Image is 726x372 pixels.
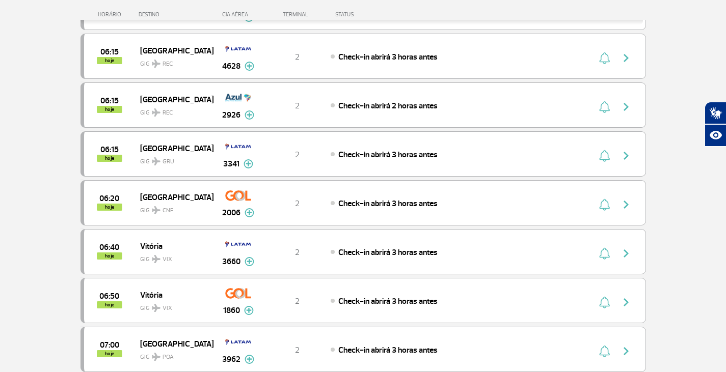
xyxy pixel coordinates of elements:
span: 2025-09-29 06:50:00 [99,293,119,300]
span: 2 [295,150,300,160]
img: seta-direita-painel-voo.svg [620,150,632,162]
span: Vitória [140,288,205,301]
span: [GEOGRAPHIC_DATA] [140,190,205,204]
span: 2025-09-29 06:40:00 [99,244,119,251]
span: 4628 [222,60,240,72]
span: Check-in abrirá 3 horas antes [338,150,438,160]
img: seta-direita-painel-voo.svg [620,198,632,211]
span: hoje [97,252,122,260]
span: 2025-09-29 06:15:00 [100,146,119,153]
img: seta-direita-painel-voo.svg [620,52,632,64]
span: REC [163,60,173,69]
span: hoje [97,106,122,113]
span: 1860 [223,304,240,317]
span: Check-in abrirá 3 horas antes [338,198,438,209]
img: destiny_airplane.svg [152,60,160,68]
span: VIX [163,255,172,264]
span: Check-in abrirá 3 horas antes [338,296,438,306]
span: POA [163,353,174,362]
span: hoje [97,57,122,64]
img: mais-info-painel-voo.svg [245,257,254,266]
span: 3660 [222,255,240,268]
span: 2006 [222,207,240,219]
img: mais-info-painel-voo.svg [245,110,254,120]
span: Vitória [140,239,205,252]
span: GIG [140,249,205,264]
img: mais-info-painel-voo.svg [245,355,254,364]
img: sino-painel-voo.svg [599,198,610,211]
img: seta-direita-painel-voo.svg [620,345,632,357]
span: 3341 [223,158,239,170]
span: GIG [140,54,205,69]
img: mais-info-painel-voo.svg [245,62,254,71]
span: GIG [140,103,205,118]
span: hoje [97,204,122,211]
img: sino-painel-voo.svg [599,247,610,260]
span: 2926 [222,109,240,121]
div: HORÁRIO [84,11,139,18]
span: hoje [97,155,122,162]
span: 2 [295,345,300,355]
span: 2 [295,198,300,209]
div: CIA AÉREA [213,11,264,18]
span: 2025-09-29 06:20:00 [99,195,119,202]
span: GIG [140,298,205,313]
span: 2 [295,52,300,62]
span: 2 [295,296,300,306]
span: 2025-09-29 06:15:00 [100,48,119,55]
span: GIG [140,152,205,166]
span: GIG [140,347,205,362]
div: Plugin de acessibilidade da Hand Talk. [705,102,726,147]
img: destiny_airplane.svg [152,353,160,361]
span: 2 [295,101,300,111]
span: GRU [163,157,174,166]
img: sino-painel-voo.svg [599,150,610,162]
img: destiny_airplane.svg [152,206,160,214]
img: seta-direita-painel-voo.svg [620,296,632,308]
img: sino-painel-voo.svg [599,296,610,308]
span: 2025-09-29 06:15:00 [100,97,119,104]
span: hoje [97,301,122,308]
span: GIG [140,201,205,215]
button: Abrir recursos assistivos. [705,124,726,147]
img: destiny_airplane.svg [152,304,160,312]
span: [GEOGRAPHIC_DATA] [140,93,205,106]
span: REC [163,108,173,118]
span: hoje [97,350,122,357]
img: destiny_airplane.svg [152,255,160,263]
div: STATUS [330,11,413,18]
span: Check-in abrirá 2 horas antes [338,101,438,111]
img: mais-info-painel-voo.svg [245,208,254,217]
span: CNF [163,206,173,215]
span: 2 [295,247,300,257]
span: [GEOGRAPHIC_DATA] [140,337,205,350]
button: Abrir tradutor de língua de sinais. [705,102,726,124]
img: seta-direita-painel-voo.svg [620,247,632,260]
img: sino-painel-voo.svg [599,52,610,64]
img: destiny_airplane.svg [152,157,160,165]
img: sino-painel-voo.svg [599,101,610,113]
span: Check-in abrirá 3 horas antes [338,247,438,257]
img: seta-direita-painel-voo.svg [620,101,632,113]
div: DESTINO [139,11,213,18]
div: TERMINAL [264,11,330,18]
span: [GEOGRAPHIC_DATA] [140,141,205,155]
span: Check-in abrirá 3 horas antes [338,52,438,62]
span: 2025-09-29 07:00:00 [100,341,119,349]
span: [GEOGRAPHIC_DATA] [140,44,205,57]
img: destiny_airplane.svg [152,108,160,117]
img: mais-info-painel-voo.svg [244,159,253,168]
span: 3962 [222,353,240,365]
img: mais-info-painel-voo.svg [244,306,254,315]
span: Check-in abrirá 3 horas antes [338,345,438,355]
span: VIX [163,304,172,313]
img: sino-painel-voo.svg [599,345,610,357]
